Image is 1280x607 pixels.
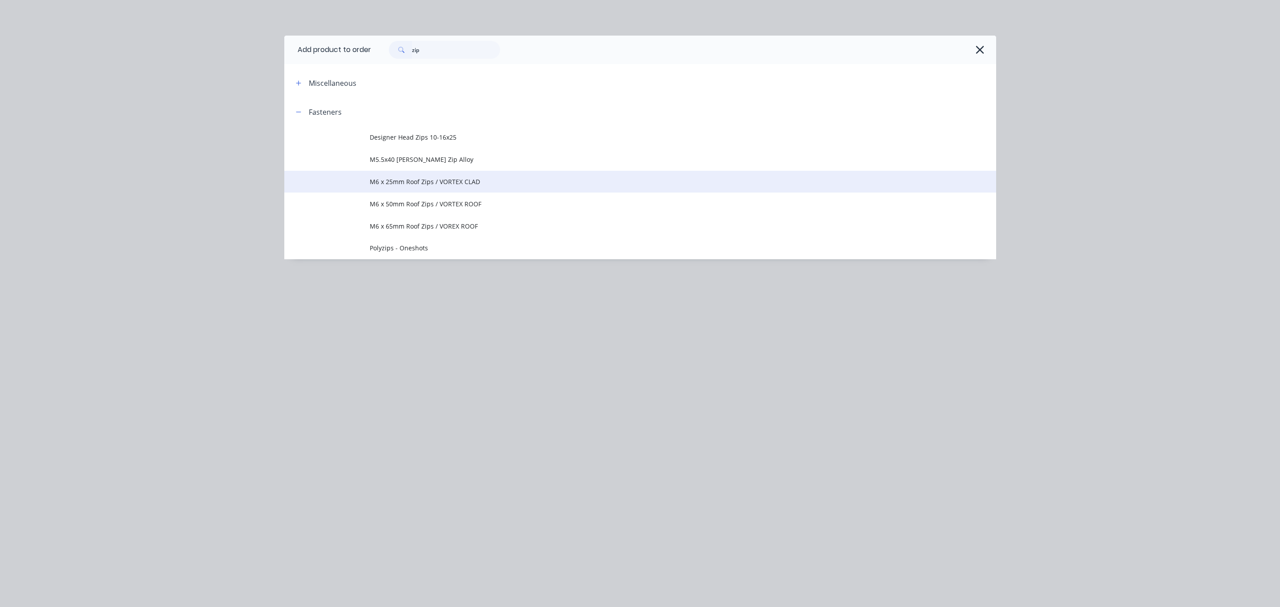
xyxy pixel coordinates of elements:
span: Polyzips - Oneshots [370,243,871,253]
span: M6 x 50mm Roof Zips / VORTEX ROOF [370,199,871,209]
span: M6 x 25mm Roof Zips / VORTEX CLAD [370,177,871,186]
div: Miscellaneous [309,78,356,88]
input: Search... [412,41,500,59]
span: M5.5x40 [PERSON_NAME] Zip Alloy [370,155,871,164]
div: Fasteners [309,107,342,117]
span: Designer Head Zips 10-16x25 [370,133,871,142]
div: Add product to order [284,36,371,64]
span: M6 x 65mm Roof Zips / VOREX ROOF [370,221,871,231]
